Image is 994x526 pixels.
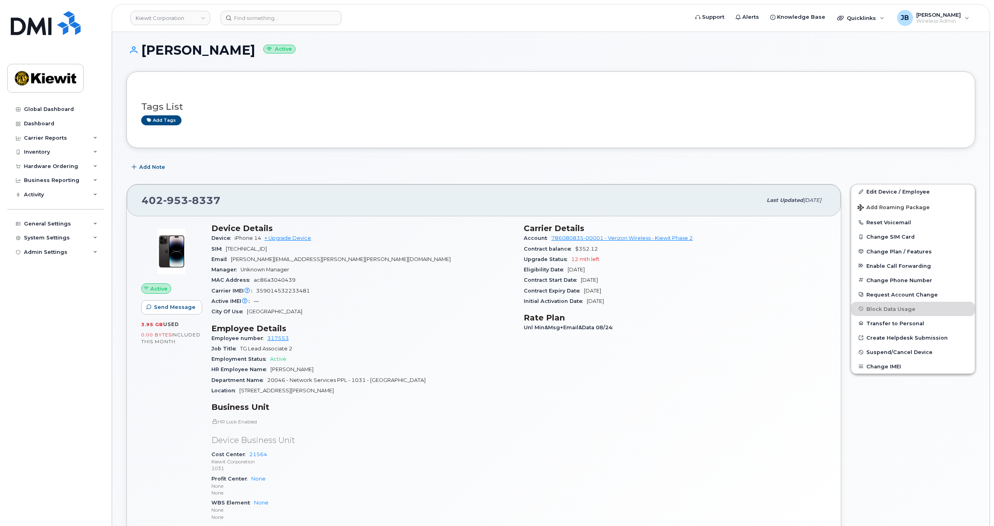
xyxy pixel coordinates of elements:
span: Account [524,235,551,241]
h3: Employee Details [211,324,514,333]
span: Active [150,285,168,293]
span: [DATE] [568,267,585,273]
button: Change IMEI [851,359,975,374]
span: [DATE] [581,277,598,283]
h3: Rate Plan [524,313,826,322]
span: Contract balance [524,246,575,252]
span: Active [270,356,286,362]
span: [PERSON_NAME][EMAIL_ADDRESS][PERSON_NAME][PERSON_NAME][DOMAIN_NAME] [231,256,451,262]
span: JB [901,13,909,23]
span: Last updated [767,197,803,203]
a: Support [690,9,730,25]
span: Initial Activation Date [524,298,587,304]
span: [DATE] [584,288,601,294]
p: Kiewit Corporation [211,458,514,465]
span: Employee number [211,335,267,341]
div: Quicklinks [832,10,890,26]
button: Change Phone Number [851,273,975,287]
a: Kiewit Corporation [130,11,210,25]
span: Suspend/Cancel Device [866,349,933,355]
span: Manager [211,267,241,273]
p: Device Business Unit [211,435,514,446]
a: None [254,500,268,506]
button: Enable Call Forwarding [851,259,975,273]
span: Employment Status [211,356,270,362]
p: HR Lock Enabled [211,418,514,425]
p: None [211,482,514,489]
span: Eligibility Date [524,267,568,273]
a: Add tags [141,115,181,125]
span: $352.12 [575,246,598,252]
span: Enable Call Forwarding [866,263,931,269]
button: Block Data Usage [851,302,975,316]
h3: Tags List [141,102,960,112]
span: Alerts [742,13,759,21]
a: Knowledge Base [765,9,831,25]
a: 21564 [249,451,267,457]
span: Wireless Admin [916,18,961,24]
span: ac86a3040439 [254,277,296,283]
button: Add Note [126,160,172,174]
span: 402 [142,194,221,206]
span: Add Note [139,163,165,171]
span: Support [702,13,724,21]
span: Contract Start Date [524,277,581,283]
span: [STREET_ADDRESS][PERSON_NAME] [239,388,334,394]
span: 20046 - Network Services PPL - 1031 - [GEOGRAPHIC_DATA] [267,377,426,383]
span: 0.00 Bytes [141,332,172,338]
span: Quicklinks [847,15,876,21]
a: 786080835-00001 - Verizon Wireless - Kiewit Phase 2 [551,235,693,241]
span: MAC Address [211,277,254,283]
button: Request Account Change [851,287,975,302]
h3: Carrier Details [524,223,826,233]
div: Jonathan Barfield [891,10,975,26]
span: Send Message [154,303,195,311]
small: Active [263,45,296,54]
button: Change SIM Card [851,229,975,244]
p: 1031 [211,465,514,472]
span: iPhone 14 [235,235,261,241]
span: 359014532233481 [256,288,310,294]
span: [TECHNICAL_ID] [226,246,267,252]
span: Profit Center [211,476,251,482]
span: Unl Min&Msg+Email&Data 08/24 [524,324,617,330]
span: TG Lead Associate 2 [240,346,292,352]
button: Change Plan / Features [851,244,975,259]
span: City Of Use [211,308,247,314]
a: Edit Device / Employee [851,184,975,199]
span: 953 [163,194,188,206]
h3: Device Details [211,223,514,233]
a: None [251,476,266,482]
span: HR Employee Name [211,366,270,372]
span: Upgrade Status [524,256,571,262]
button: Reset Voicemail [851,215,975,229]
span: [DATE] [803,197,821,203]
span: Job Title [211,346,240,352]
p: None [211,489,514,496]
button: Transfer to Personal [851,316,975,330]
iframe: Messenger Launcher [959,491,988,520]
h1: [PERSON_NAME] [126,43,975,57]
a: Create Helpdesk Submission [851,330,975,345]
span: Device [211,235,235,241]
span: Change Plan / Features [866,248,932,254]
span: Email [211,256,231,262]
span: [PERSON_NAME] [270,366,314,372]
a: + Upgrade Device [264,235,311,241]
span: — [254,298,259,304]
span: Contract Expiry Date [524,288,584,294]
a: 317553 [267,335,289,341]
span: Add Roaming Package [858,204,930,212]
span: 3.95 GB [141,322,163,327]
span: Department Name [211,377,267,383]
a: Alerts [730,9,765,25]
input: Find something... [221,11,341,25]
p: None [211,506,514,513]
span: Active IMEI [211,298,254,304]
span: 8337 [188,194,221,206]
span: Location [211,388,239,394]
p: None [211,514,514,520]
span: [DATE] [587,298,604,304]
span: 12 mth left [571,256,600,262]
span: Cost Center [211,451,249,457]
